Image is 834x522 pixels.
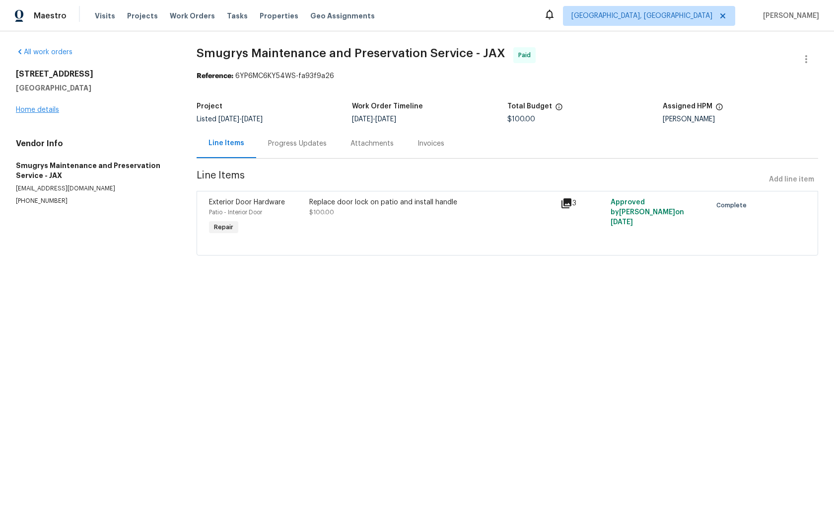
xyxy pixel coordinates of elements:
[16,184,173,193] p: [EMAIL_ADDRESS][DOMAIN_NAME]
[417,139,444,149] div: Invoices
[197,116,263,123] span: Listed
[560,197,605,209] div: 3
[352,116,396,123] span: -
[716,200,751,210] span: Complete
[352,103,423,110] h5: Work Order Timeline
[350,139,394,149] div: Attachments
[209,209,262,215] span: Patio - Interior Door
[16,161,173,180] h5: Smugrys Maintenance and Preservation Service - JAX
[227,12,248,19] span: Tasks
[16,197,173,205] p: [PHONE_NUMBER]
[507,116,535,123] span: $100.00
[611,199,684,226] span: Approved by [PERSON_NAME] on
[197,47,505,59] span: Smugrys Maintenance and Preservation Service - JAX
[16,83,173,93] h5: [GEOGRAPHIC_DATA]
[209,199,285,206] span: Exterior Door Hardware
[663,116,818,123] div: [PERSON_NAME]
[242,116,263,123] span: [DATE]
[309,197,555,207] div: Replace door lock on patio and install handle
[555,103,563,116] span: The total cost of line items that have been proposed by Opendoor. This sum includes line items th...
[375,116,396,123] span: [DATE]
[197,171,765,189] span: Line Items
[571,11,712,21] span: [GEOGRAPHIC_DATA], [GEOGRAPHIC_DATA]
[218,116,239,123] span: [DATE]
[260,11,298,21] span: Properties
[309,209,334,215] span: $100.00
[218,116,263,123] span: -
[16,139,173,149] h4: Vendor Info
[208,138,244,148] div: Line Items
[95,11,115,21] span: Visits
[16,69,173,79] h2: [STREET_ADDRESS]
[197,71,818,81] div: 6YP6MC6KY54WS-fa93f9a26
[268,139,327,149] div: Progress Updates
[170,11,215,21] span: Work Orders
[310,11,375,21] span: Geo Assignments
[759,11,819,21] span: [PERSON_NAME]
[16,106,59,113] a: Home details
[197,103,222,110] h5: Project
[352,116,373,123] span: [DATE]
[715,103,723,116] span: The hpm assigned to this work order.
[16,49,72,56] a: All work orders
[210,222,237,232] span: Repair
[197,73,233,80] b: Reference:
[34,11,67,21] span: Maestro
[127,11,158,21] span: Projects
[611,219,633,226] span: [DATE]
[663,103,712,110] h5: Assigned HPM
[507,103,552,110] h5: Total Budget
[518,50,535,60] span: Paid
